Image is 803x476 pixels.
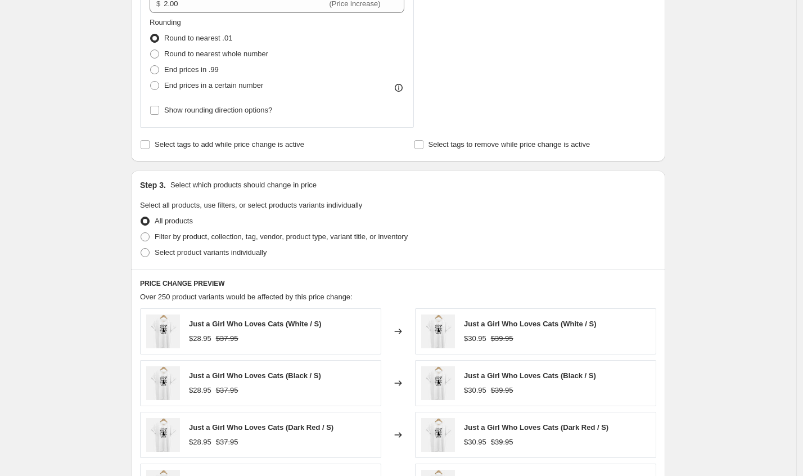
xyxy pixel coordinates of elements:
[464,423,608,432] span: Just a Girl Who Loves Cats (Dark Red / S)
[155,217,193,225] span: All products
[146,418,180,452] img: white_80x.jpg
[464,437,486,448] div: $30.95
[140,293,353,301] span: Over 250 product variants would be affected by this price change:
[421,418,455,452] img: white_80x.jpg
[421,315,455,348] img: white_80x.jpg
[146,366,180,400] img: white_80x.jpg
[189,371,321,380] span: Just a Girl Who Loves Cats (Black / S)
[464,371,596,380] span: Just a Girl Who Loves Cats (Black / S)
[464,320,596,328] span: Just a Girl Who Loves Cats (White / S)
[155,232,408,241] span: Filter by product, collection, tag, vendor, product type, variant title, or inventory
[189,320,321,328] span: Just a Girl Who Loves Cats (White / S)
[150,18,181,26] span: Rounding
[216,437,238,448] strike: $37.95
[216,385,238,396] strike: $37.95
[164,106,272,114] span: Show rounding direction options?
[164,50,268,58] span: Round to nearest whole number
[155,140,304,149] span: Select tags to add while price change is active
[164,65,219,74] span: End prices in .99
[164,34,232,42] span: Round to nearest .01
[491,437,513,448] strike: $39.95
[140,201,362,209] span: Select all products, use filters, or select products variants individually
[421,366,455,400] img: white_80x.jpg
[170,179,317,191] p: Select which products should change in price
[216,333,238,344] strike: $37.95
[189,437,211,448] div: $28.95
[464,385,486,396] div: $30.95
[146,315,180,348] img: white_80x.jpg
[189,385,211,396] div: $28.95
[464,333,486,344] div: $30.95
[164,81,263,89] span: End prices in a certain number
[140,179,166,191] h2: Step 3.
[189,333,211,344] div: $28.95
[491,385,513,396] strike: $39.95
[428,140,590,149] span: Select tags to remove while price change is active
[189,423,333,432] span: Just a Girl Who Loves Cats (Dark Red / S)
[140,279,656,288] h6: PRICE CHANGE PREVIEW
[155,248,267,257] span: Select product variants individually
[491,333,513,344] strike: $39.95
